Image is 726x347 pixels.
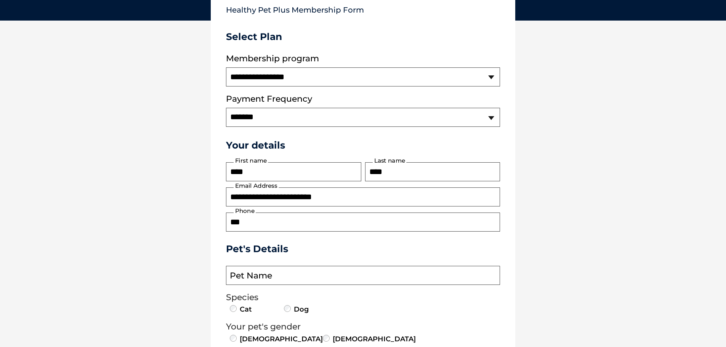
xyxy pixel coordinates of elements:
[226,139,500,151] h3: Your details
[226,94,312,104] label: Payment Frequency
[234,182,279,189] label: Email Address
[223,243,503,254] h3: Pet's Details
[226,322,500,332] legend: Your pet's gender
[293,304,309,314] label: Dog
[226,54,500,64] label: Membership program
[226,2,500,14] p: Healthy Pet Plus Membership Form
[373,157,406,164] label: Last name
[226,293,500,302] legend: Species
[234,208,256,214] label: Phone
[234,157,268,164] label: First name
[226,31,500,42] h3: Select Plan
[332,334,416,344] label: [DEMOGRAPHIC_DATA]
[239,304,252,314] label: Cat
[239,334,323,344] label: [DEMOGRAPHIC_DATA]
